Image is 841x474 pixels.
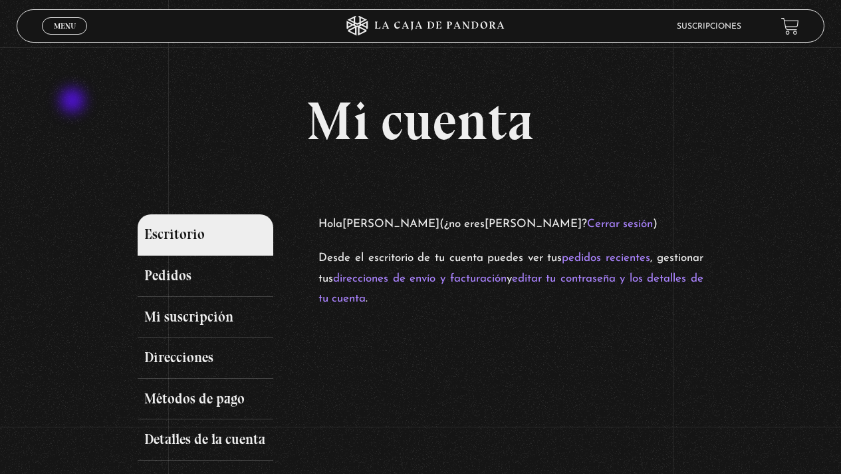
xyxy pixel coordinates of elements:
[781,17,799,35] a: View your shopping cart
[333,273,506,284] a: direcciones de envío y facturación
[318,273,703,305] a: editar tu contraseña y los detalles de tu cuenta
[138,338,273,379] a: Direcciones
[587,218,653,230] a: Cerrar sesión
[562,252,650,264] a: pedidos recientes
[138,256,273,297] a: Pedidos
[49,33,80,43] span: Cerrar
[318,248,703,310] p: Desde el escritorio de tu cuenta puedes ver tus , gestionar tus y .
[342,218,439,230] strong: [PERSON_NAME]
[138,419,273,461] a: Detalles de la cuenta
[138,379,273,420] a: Métodos de pago
[485,218,582,230] strong: [PERSON_NAME]
[138,95,703,148] h1: Mi cuenta
[677,23,741,31] a: Suscripciones
[318,214,703,235] p: Hola (¿no eres ? )
[138,214,273,256] a: Escritorio
[138,297,273,338] a: Mi suscripción
[54,22,76,30] span: Menu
